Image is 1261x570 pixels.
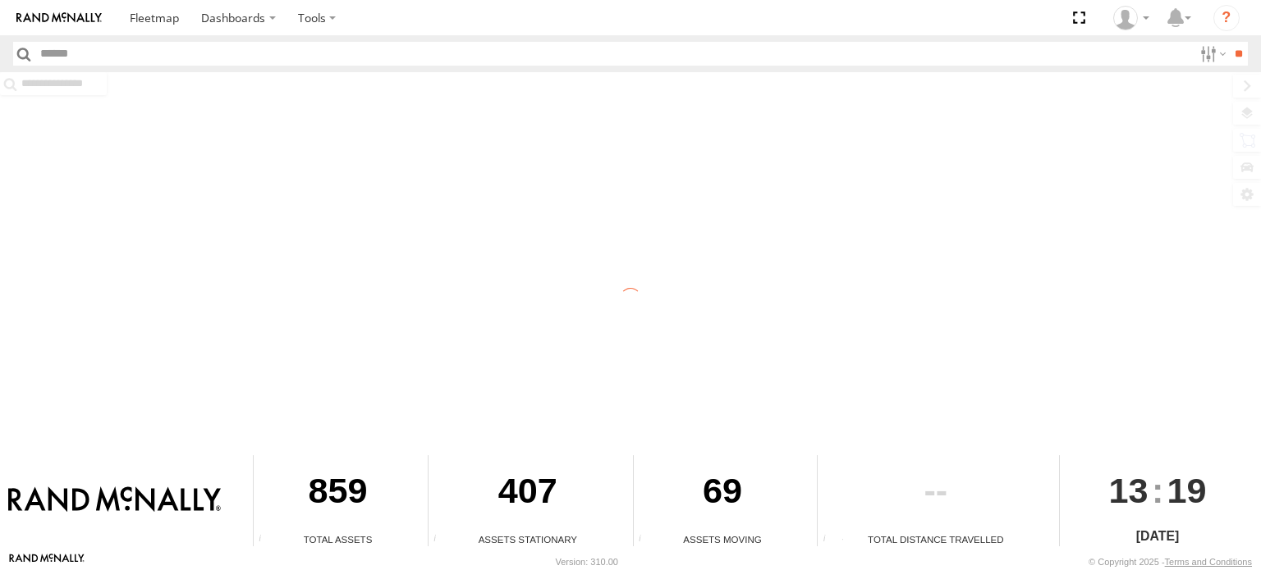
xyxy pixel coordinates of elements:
[8,486,221,514] img: Rand McNally
[1107,6,1155,30] div: Jose Goitia
[254,534,278,546] div: Total number of Enabled Assets
[556,557,618,567] div: Version: 310.00
[1060,455,1254,526] div: :
[1194,42,1229,66] label: Search Filter Options
[1167,455,1207,526] span: 19
[1165,557,1252,567] a: Terms and Conditions
[9,554,85,570] a: Visit our Website
[634,534,658,546] div: Total number of assets current in transit.
[1089,557,1252,567] div: © Copyright 2025 -
[429,455,626,532] div: 407
[634,455,812,532] div: 69
[818,532,1053,546] div: Total Distance Travelled
[634,532,812,546] div: Assets Moving
[254,455,422,532] div: 859
[1109,455,1149,526] span: 13
[1213,5,1240,31] i: ?
[429,534,453,546] div: Total number of assets current stationary.
[818,534,842,546] div: Total distance travelled by all assets within specified date range and applied filters
[429,532,626,546] div: Assets Stationary
[254,532,422,546] div: Total Assets
[1060,527,1254,546] div: [DATE]
[16,12,102,24] img: rand-logo.svg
